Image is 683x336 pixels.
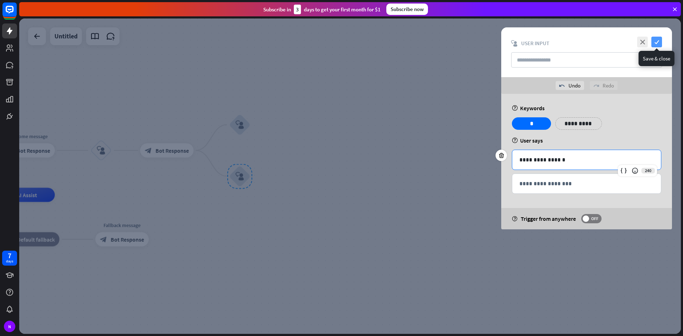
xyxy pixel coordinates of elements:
[512,105,518,111] i: help
[512,138,518,143] i: help
[2,251,17,266] a: 7 days
[263,5,381,14] div: Subscribe in days to get your first month for $1
[651,37,662,47] i: check
[294,5,301,14] div: 3
[593,83,599,89] i: redo
[8,252,11,259] div: 7
[386,4,428,15] div: Subscribe now
[512,216,517,222] i: help
[512,137,661,144] div: User says
[590,81,618,90] div: Redo
[511,40,518,47] i: block_user_input
[4,321,15,332] div: N
[589,216,600,222] span: OFF
[512,105,661,112] div: Keywords
[6,3,27,24] button: Open LiveChat chat widget
[521,215,576,222] span: Trigger from anywhere
[637,37,648,47] i: close
[556,81,584,90] div: Undo
[559,83,565,89] i: undo
[521,40,549,47] span: User Input
[6,259,13,264] div: days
